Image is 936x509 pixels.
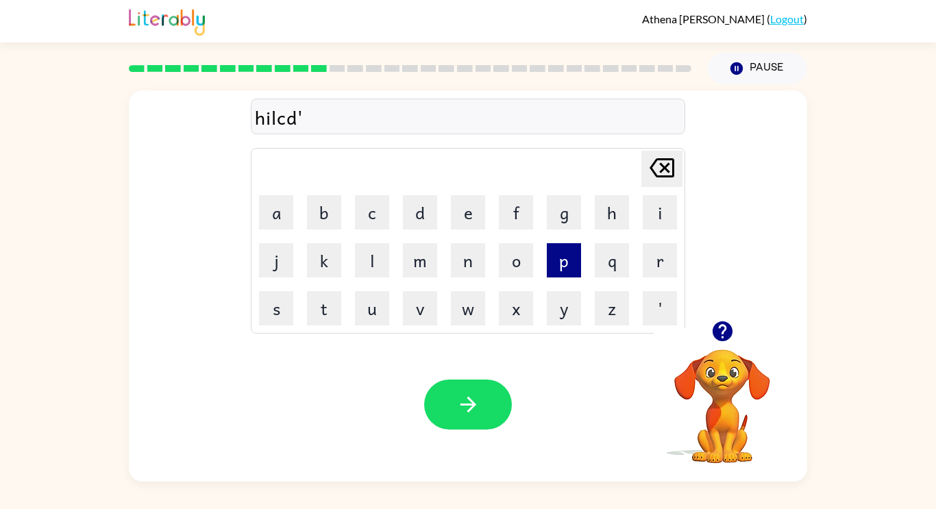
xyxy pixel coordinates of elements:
[595,291,629,325] button: z
[547,243,581,277] button: p
[403,291,437,325] button: v
[259,291,293,325] button: s
[403,243,437,277] button: m
[403,195,437,229] button: d
[451,243,485,277] button: n
[642,12,767,25] span: Athena [PERSON_NAME]
[259,243,293,277] button: j
[307,291,341,325] button: t
[307,195,341,229] button: b
[355,195,389,229] button: c
[595,195,629,229] button: h
[595,243,629,277] button: q
[355,243,389,277] button: l
[643,195,677,229] button: i
[499,243,533,277] button: o
[451,291,485,325] button: w
[259,195,293,229] button: a
[642,12,807,25] div: ( )
[499,195,533,229] button: f
[255,103,681,132] div: hilcd'
[770,12,804,25] a: Logout
[547,291,581,325] button: y
[129,5,205,36] img: Literably
[708,53,807,84] button: Pause
[643,243,677,277] button: r
[654,328,791,465] video: Your browser must support playing .mp4 files to use Literably. Please try using another browser.
[451,195,485,229] button: e
[547,195,581,229] button: g
[307,243,341,277] button: k
[643,291,677,325] button: '
[355,291,389,325] button: u
[499,291,533,325] button: x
